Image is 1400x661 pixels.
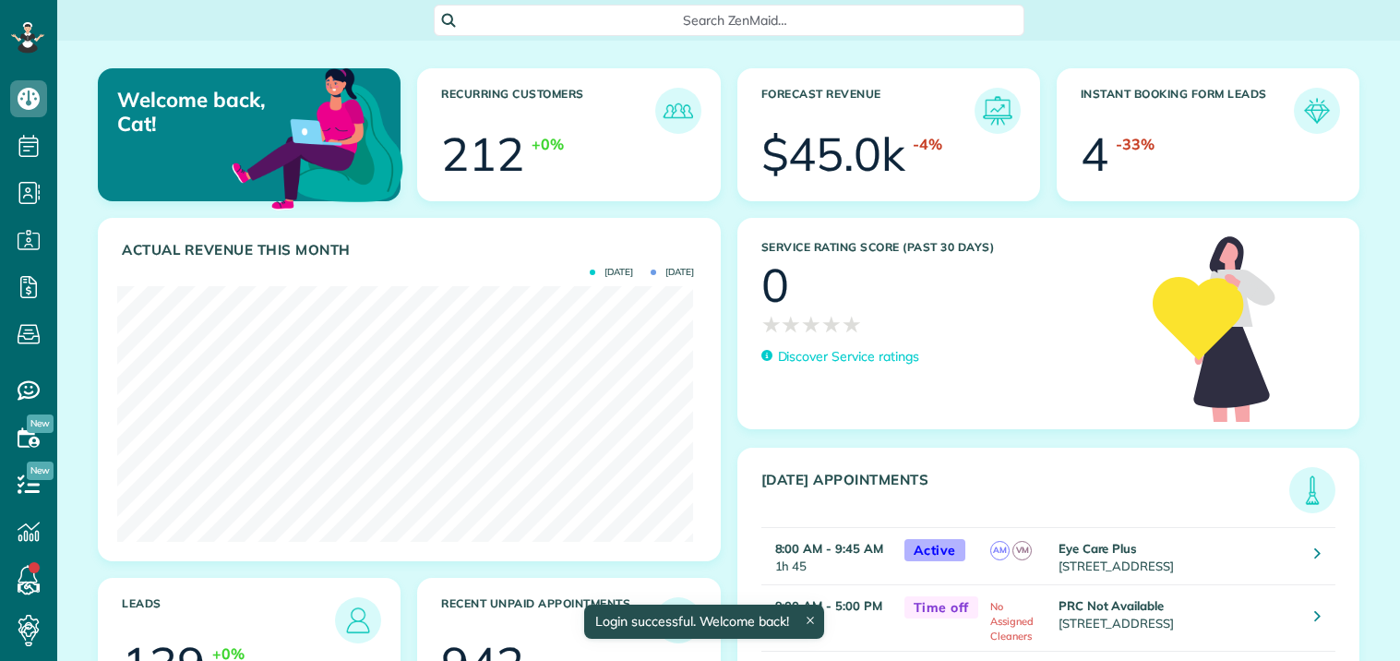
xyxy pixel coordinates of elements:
h3: Service Rating score (past 30 days) [761,241,1135,254]
span: ★ [821,308,842,341]
div: +0% [532,134,564,155]
h3: Leads [122,597,335,643]
img: icon_leads-1bed01f49abd5b7fead27621c3d59655bb73ed531f8eeb49469d10e621d6b896.png [340,602,377,639]
div: -4% [913,134,942,155]
td: [STREET_ADDRESS] [1054,584,1301,651]
h3: Actual Revenue this month [122,242,701,258]
strong: PRC Not Available [1059,598,1164,613]
h3: Recent unpaid appointments [441,597,654,643]
h3: [DATE] Appointments [761,472,1290,513]
span: ★ [801,308,821,341]
td: [STREET_ADDRESS] [1054,527,1301,584]
div: 4 [1081,131,1108,177]
td: 1h 45 [761,527,895,584]
img: icon_todays_appointments-901f7ab196bb0bea1936b74009e4eb5ffbc2d2711fa7634e0d609ed5ef32b18b.png [1294,472,1331,509]
div: $45.0k [761,131,906,177]
span: ★ [761,308,782,341]
span: [DATE] [651,268,694,277]
a: Discover Service ratings [761,347,919,367]
td: 8h [761,584,895,651]
span: AM [990,541,1010,560]
img: icon_unpaid_appointments-47b8ce3997adf2238b356f14209ab4cced10bd1f174958f3ca8f1d0dd7fffeee.png [660,602,697,639]
h3: Instant Booking Form Leads [1081,88,1294,134]
span: Time off [904,596,978,619]
div: Login successful. Welcome back! [584,605,824,639]
div: 0 [761,262,789,308]
img: icon_recurring_customers-cf858462ba22bcd05b5a5880d41d6543d210077de5bb9ebc9590e49fd87d84ed.png [660,92,697,129]
span: No Assigned Cleaners [990,600,1034,643]
div: -33% [1116,134,1155,155]
h3: Forecast Revenue [761,88,975,134]
span: Active [904,539,965,562]
strong: Eye Care Plus [1059,541,1138,556]
div: 212 [441,131,524,177]
strong: 9:00 AM - 5:00 PM [775,598,882,613]
span: New [27,462,54,480]
strong: 8:00 AM - 9:45 AM [775,541,883,556]
img: icon_forecast_revenue-8c13a41c7ed35a8dcfafea3cbb826a0462acb37728057bba2d056411b612bbbe.png [979,92,1016,129]
span: VM [1012,541,1032,560]
span: New [27,415,54,433]
p: Welcome back, Cat! [117,88,302,137]
span: ★ [781,308,801,341]
span: [DATE] [590,268,633,277]
img: dashboard_welcome-42a62b7d889689a78055ac9021e634bf52bae3f8056760290aed330b23ab8690.png [228,47,407,226]
h3: Recurring Customers [441,88,654,134]
span: ★ [842,308,862,341]
img: icon_form_leads-04211a6a04a5b2264e4ee56bc0799ec3eb69b7e499cbb523a139df1d13a81ae0.png [1298,92,1335,129]
p: Discover Service ratings [778,347,919,367]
